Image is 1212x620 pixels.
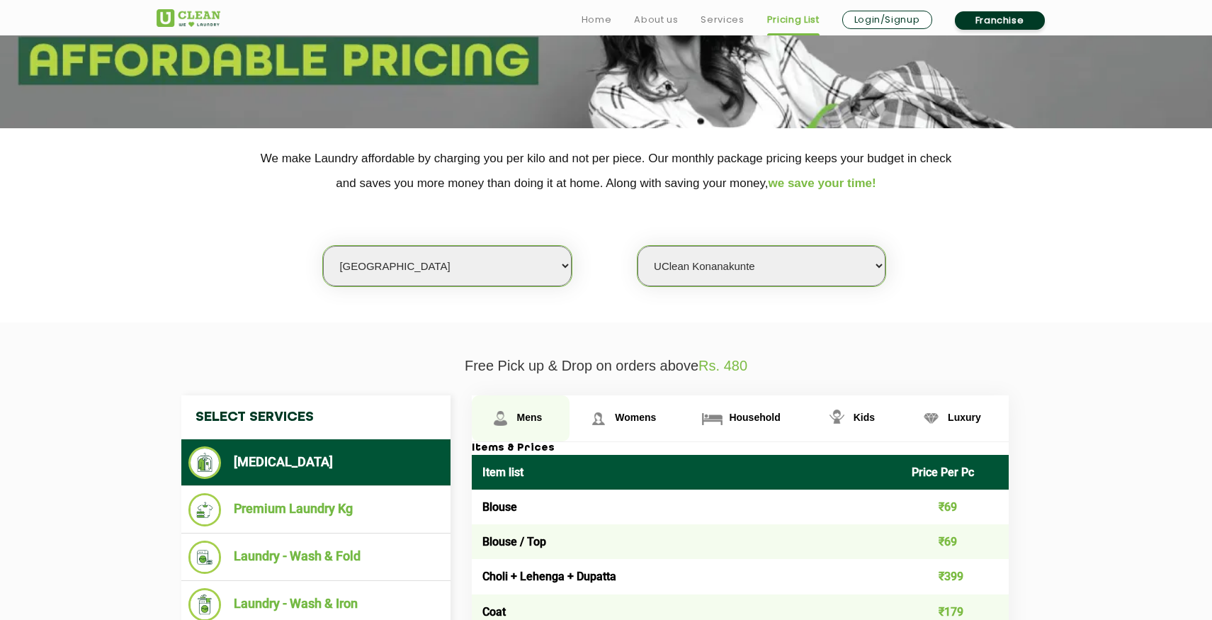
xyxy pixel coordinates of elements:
[854,412,875,423] span: Kids
[157,358,1056,374] p: Free Pick up & Drop on orders above
[188,493,222,526] img: Premium Laundry Kg
[825,406,849,431] img: Kids
[188,446,443,479] li: [MEDICAL_DATA]
[188,493,443,526] li: Premium Laundry Kg
[901,559,1009,594] td: ₹399
[188,541,222,574] img: Laundry - Wash & Fold
[517,412,543,423] span: Mens
[472,455,902,490] th: Item list
[901,524,1009,559] td: ₹69
[919,406,944,431] img: Luxury
[729,412,780,423] span: Household
[488,406,513,431] img: Mens
[582,11,612,28] a: Home
[767,11,820,28] a: Pricing List
[615,412,656,423] span: Womens
[901,490,1009,524] td: ₹69
[698,358,747,373] span: Rs. 480
[901,455,1009,490] th: Price Per Pc
[700,406,725,431] img: Household
[472,442,1009,455] h3: Items & Prices
[586,406,611,431] img: Womens
[769,176,876,190] span: we save your time!
[157,146,1056,196] p: We make Laundry affordable by charging you per kilo and not per piece. Our monthly package pricin...
[472,524,902,559] td: Blouse / Top
[472,559,902,594] td: Choli + Lehenga + Dupatta
[472,490,902,524] td: Blouse
[157,9,220,27] img: UClean Laundry and Dry Cleaning
[181,395,451,439] h4: Select Services
[634,11,678,28] a: About us
[955,11,1045,30] a: Franchise
[948,412,981,423] span: Luxury
[701,11,744,28] a: Services
[188,541,443,574] li: Laundry - Wash & Fold
[842,11,932,29] a: Login/Signup
[188,446,222,479] img: Dry Cleaning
